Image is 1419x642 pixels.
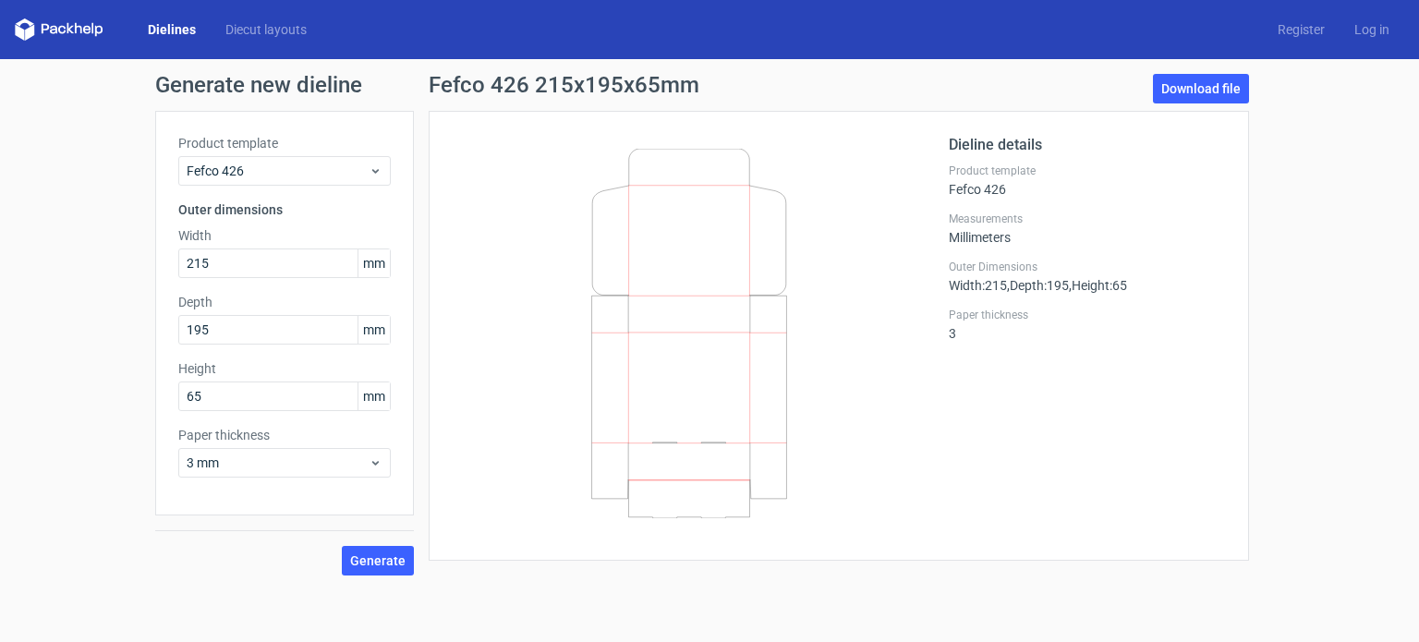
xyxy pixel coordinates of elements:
[949,308,1226,341] div: 3
[178,359,391,378] label: Height
[358,382,390,410] span: mm
[1263,20,1340,39] a: Register
[949,260,1226,274] label: Outer Dimensions
[178,426,391,444] label: Paper thickness
[949,164,1226,178] label: Product template
[1069,278,1127,293] span: , Height : 65
[342,546,414,575] button: Generate
[358,249,390,277] span: mm
[350,554,406,567] span: Generate
[1153,74,1249,103] a: Download file
[187,454,369,472] span: 3 mm
[1340,20,1404,39] a: Log in
[178,200,391,219] h3: Outer dimensions
[949,212,1226,245] div: Millimeters
[949,212,1226,226] label: Measurements
[133,20,211,39] a: Dielines
[949,278,1007,293] span: Width : 215
[178,293,391,311] label: Depth
[949,308,1226,322] label: Paper thickness
[949,134,1226,156] h2: Dieline details
[178,134,391,152] label: Product template
[211,20,321,39] a: Diecut layouts
[155,74,1264,96] h1: Generate new dieline
[949,164,1226,197] div: Fefco 426
[429,74,699,96] h1: Fefco 426 215x195x65mm
[178,226,391,245] label: Width
[358,316,390,344] span: mm
[187,162,369,180] span: Fefco 426
[1007,278,1069,293] span: , Depth : 195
